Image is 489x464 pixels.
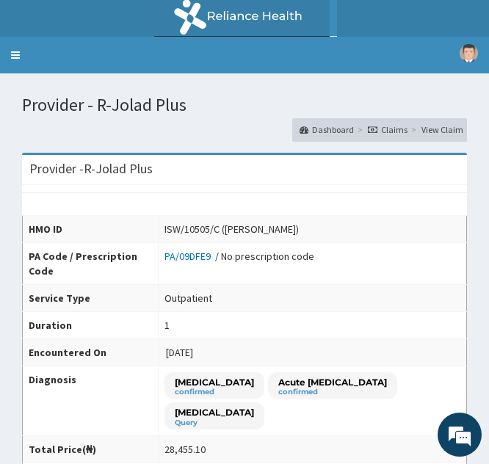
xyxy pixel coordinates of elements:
[166,346,193,359] span: [DATE]
[23,242,159,284] th: PA Code / Prescription Code
[23,436,159,463] th: Total Price(₦)
[164,291,212,305] div: Outpatient
[23,366,159,436] th: Diagnosis
[23,284,159,311] th: Service Type
[23,311,159,338] th: Duration
[23,215,159,242] th: HMO ID
[175,388,254,396] small: confirmed
[460,44,478,62] img: User Image
[164,318,170,333] div: 1
[278,388,387,396] small: confirmed
[164,222,299,236] div: ISW/10505/C ([PERSON_NAME])
[164,442,206,457] div: 28,455.10
[278,376,387,388] p: Acute [MEDICAL_DATA]
[368,123,407,136] a: Claims
[175,376,254,388] p: [MEDICAL_DATA]
[29,162,153,175] h3: Provider - R-Jolad Plus
[175,419,254,427] small: Query
[300,123,354,136] a: Dashboard
[175,406,254,418] p: [MEDICAL_DATA]
[164,250,215,263] a: PA/09DFE9
[164,249,314,264] div: / No prescription code
[421,123,463,136] a: View Claim
[22,95,467,115] h1: Provider - R-Jolad Plus
[23,338,159,366] th: Encountered On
